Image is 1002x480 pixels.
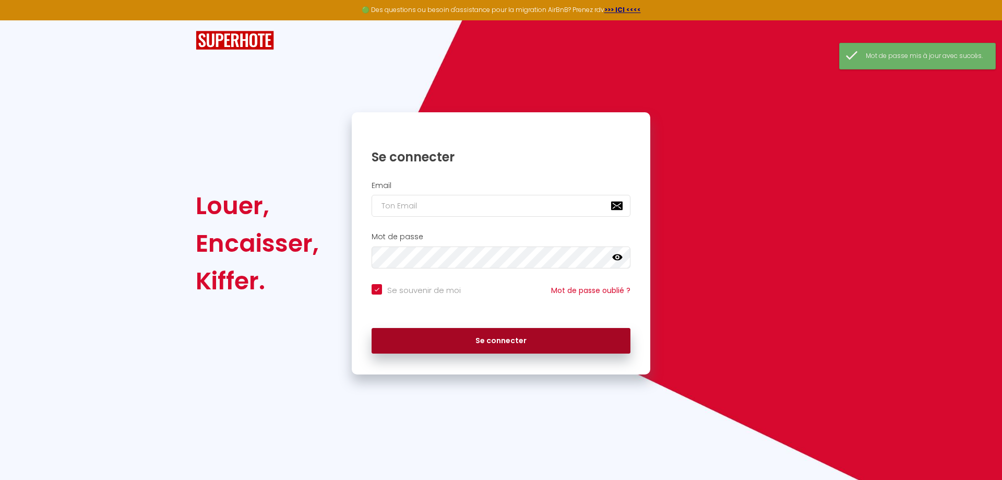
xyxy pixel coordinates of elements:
[196,262,319,300] div: Kiffer.
[372,195,630,217] input: Ton Email
[196,31,274,50] img: SuperHote logo
[196,225,319,262] div: Encaisser,
[866,51,985,61] div: Mot de passe mis à jour avec succès.
[196,187,319,225] div: Louer,
[372,328,630,354] button: Se connecter
[551,285,630,296] a: Mot de passe oublié ?
[372,232,630,241] h2: Mot de passe
[372,181,630,190] h2: Email
[372,149,630,165] h1: Se connecter
[604,5,641,14] a: >>> ICI <<<<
